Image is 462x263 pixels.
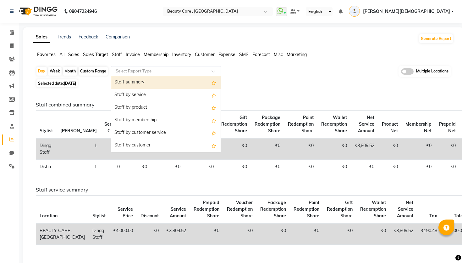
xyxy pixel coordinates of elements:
td: ₹0 [378,138,402,160]
span: Sales [68,52,79,57]
span: Discount [140,213,159,219]
span: Selected date: [36,79,78,87]
span: Service Amount [170,206,186,219]
a: Feedback [79,34,98,40]
span: Invoice [126,52,140,57]
a: Sales [33,31,50,43]
td: ₹190.48 [417,223,441,245]
span: Prepaid Redemption Share [194,200,219,219]
div: Staff by membership [111,114,221,127]
td: Dingg Staff [89,223,109,245]
div: Staff by customer [111,139,221,152]
span: Package Redemption Share [260,200,286,219]
span: Net Service Amount [397,200,413,219]
span: Membership [144,52,168,57]
td: 1 [57,138,101,160]
td: ₹0 [435,138,459,160]
span: Package Redemption Share [255,115,280,134]
span: [PERSON_NAME] [60,128,97,134]
span: Forecast [252,52,270,57]
span: Wallet Redemption Share [321,115,347,134]
span: Add this report to Favorites List [212,79,216,86]
div: Custom Range [79,67,108,76]
td: ₹4,000.00 [109,223,137,245]
span: Misc [274,52,283,57]
span: Service Count [104,121,120,134]
td: ₹0 [251,160,284,174]
img: logo [16,3,59,20]
td: ₹0 [402,160,435,174]
span: Gift Redemption Share [221,115,247,134]
td: ₹0 [284,138,317,160]
div: Staff by service [111,89,221,101]
td: ₹0 [290,223,323,245]
span: Sales Target [83,52,108,57]
span: [PERSON_NAME][DEMOGRAPHIC_DATA] [363,8,450,15]
span: Point Redemption Share [288,115,314,134]
td: ₹0 [356,223,390,245]
b: 08047224946 [69,3,97,20]
td: ₹0 [223,223,256,245]
span: Add this report to Favorites List [212,129,216,137]
span: Voucher Redemption Share [227,200,253,219]
span: Net Service Amount [358,115,374,134]
span: SMS [239,52,249,57]
td: ₹3,809.52 [351,138,378,160]
span: Add this report to Favorites List [212,91,216,99]
div: Day [36,67,47,76]
span: Add this report to Favorites List [212,117,216,124]
a: Comparison [106,34,130,40]
td: ₹0 [378,160,402,174]
td: ₹0 [137,223,162,245]
span: Location [40,213,58,219]
span: Stylist [92,213,106,219]
div: Week [48,67,62,76]
span: Customer [195,52,215,57]
td: ₹0 [323,223,356,245]
td: ₹0 [217,160,251,174]
span: Staff [112,52,122,57]
div: Staff summary [111,76,221,89]
img: Ankit Jain [349,6,360,17]
span: Tax [429,213,437,219]
td: ₹0 [217,138,251,160]
td: ₹0 [190,223,223,245]
td: ₹0 [435,160,459,174]
td: ₹0 [256,223,290,245]
td: ₹3,809.52 [390,223,417,245]
td: ₹3,809.52 [162,223,190,245]
span: Multiple Locations [416,68,448,75]
td: ₹0 [351,160,378,174]
span: Expense [218,52,235,57]
span: Wallet Redemption Share [360,200,386,219]
span: Marketing [287,52,307,57]
td: ₹0 [151,160,184,174]
span: Product Net [382,121,398,134]
h6: Staff service summary [36,187,448,193]
span: Gift Redemption Share [327,200,353,219]
button: Generate Report [419,34,453,43]
span: Prepaid Net [439,121,456,134]
ng-dropdown-panel: Options list [111,76,221,152]
div: Staff by product [111,101,221,114]
td: BEAUTY CARE , [GEOGRAPHIC_DATA] [36,223,89,245]
td: ₹0 [402,138,435,160]
td: 1 [101,138,124,160]
td: 1 [57,160,101,174]
span: Favorites [37,52,56,57]
a: Trends [58,34,71,40]
span: Add this report to Favorites List [212,104,216,111]
span: Service Price [118,206,133,219]
td: ₹0 [184,160,217,174]
td: ₹0 [317,160,351,174]
td: Dingg Staff [36,138,57,160]
td: ₹0 [284,160,317,174]
span: Stylist [40,128,53,134]
span: [DATE] [64,81,76,86]
td: ₹0 [317,138,351,160]
td: 0 [101,160,124,174]
div: Month [63,67,77,76]
span: All [59,52,64,57]
td: Disha [36,160,57,174]
span: Point Redemption Share [294,200,319,219]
